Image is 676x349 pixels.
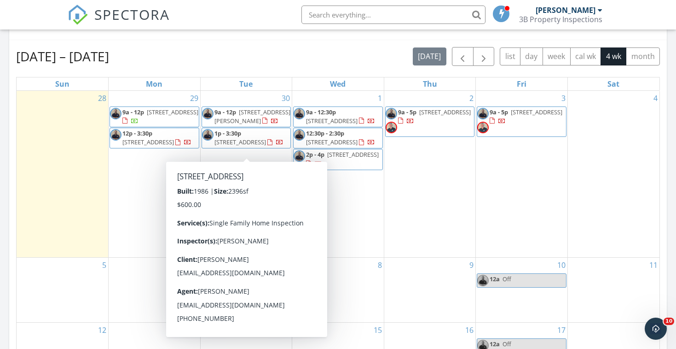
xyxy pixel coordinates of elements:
img: steve_3b_headshot.jpg [110,129,121,141]
a: Go to September 28, 2025 [96,91,108,106]
span: 12a [490,340,500,348]
a: Go to October 12, 2025 [96,323,108,337]
img: The Best Home Inspection Software - Spectora [68,5,88,25]
span: Off [503,340,511,348]
a: 2p - 4p [STREET_ADDRESS] [306,150,379,167]
button: cal wk [570,47,601,65]
input: Search everything... [301,6,485,24]
span: [STREET_ADDRESS] [327,150,379,159]
a: 9a - 12:30p [STREET_ADDRESS] [293,106,383,127]
td: Go to October 8, 2025 [292,257,384,322]
img: fullsizerender1.jpeg [386,122,397,133]
img: steve_3b_headshot.jpg [294,150,305,162]
a: 9a - 12:30p [STREET_ADDRESS] [306,108,375,125]
iframe: Intercom live chat [645,318,667,340]
a: Friday [515,77,528,90]
span: 10 [664,318,674,325]
span: 9a - 5p [398,108,416,116]
a: Wednesday [328,77,347,90]
span: [STREET_ADDRESS][PERSON_NAME] [214,108,290,125]
a: Sunday [53,77,71,90]
div: [PERSON_NAME] [536,6,595,15]
span: 9a - 5p [490,108,508,116]
span: [STREET_ADDRESS] [419,108,471,116]
a: Go to October 17, 2025 [555,323,567,337]
a: Go to September 30, 2025 [280,91,292,106]
a: Go to October 9, 2025 [468,258,475,272]
span: [STREET_ADDRESS] [306,138,358,146]
span: [STREET_ADDRESS] [306,117,358,125]
a: 9a - 5p [STREET_ADDRESS] [385,106,475,137]
a: Go to October 7, 2025 [284,258,292,272]
span: 9a - 12p [122,108,144,116]
img: steve_3b_headshot.jpg [110,108,121,119]
a: Go to October 13, 2025 [188,323,200,337]
a: 9a - 5p [STREET_ADDRESS] [490,108,562,125]
a: 12:30p - 2:30p [STREET_ADDRESS] [293,128,383,148]
td: Go to October 4, 2025 [567,91,659,258]
a: 12:30p - 2:30p [STREET_ADDRESS] [306,129,375,146]
span: SPECTORA [94,5,170,24]
a: 9a - 12p [STREET_ADDRESS][PERSON_NAME] [202,106,291,127]
span: [STREET_ADDRESS] [511,108,562,116]
span: 9a - 12:30p [306,108,336,116]
td: Go to September 29, 2025 [109,91,201,258]
a: Go to October 10, 2025 [555,258,567,272]
a: Go to October 11, 2025 [647,258,659,272]
button: list [500,47,520,65]
a: 1p - 3:30p [STREET_ADDRESS] [214,129,283,146]
img: steve_3b_headshot.jpg [202,108,214,119]
a: 1p - 3:30p [STREET_ADDRESS] [202,128,291,148]
a: 9a - 5p [STREET_ADDRESS] [398,108,471,125]
a: Go to October 4, 2025 [652,91,659,106]
span: [STREET_ADDRESS] [122,138,174,146]
a: Go to October 3, 2025 [560,91,567,106]
a: 2p - 4p [STREET_ADDRESS] [293,149,383,170]
a: Thursday [421,77,439,90]
img: steve_3b_headshot.jpg [294,108,305,119]
a: Go to October 2, 2025 [468,91,475,106]
a: Go to September 29, 2025 [188,91,200,106]
span: 12a [490,275,500,283]
span: 9a - 12p [214,108,236,116]
a: 12p - 3:30p [STREET_ADDRESS] [122,129,191,146]
img: steve_3b_headshot.jpg [386,108,397,119]
img: steve_3b_headshot.jpg [477,275,489,286]
a: Saturday [606,77,621,90]
img: fullsizerender1.jpeg [477,122,489,133]
a: 9a - 12p [STREET_ADDRESS][PERSON_NAME] [214,108,290,125]
button: 4 wk [601,47,626,65]
td: Go to September 30, 2025 [200,91,292,258]
td: Go to October 7, 2025 [200,257,292,322]
td: Go to October 6, 2025 [109,257,201,322]
a: Go to October 1, 2025 [376,91,384,106]
span: [STREET_ADDRESS] [147,108,198,116]
button: Previous [452,47,474,66]
img: steve_3b_headshot.jpg [477,108,489,119]
div: 3B Property Inspections [519,15,602,24]
a: 12p - 3:30p [STREET_ADDRESS] [110,128,199,148]
span: 12p - 3:30p [122,129,152,137]
td: Go to October 9, 2025 [384,257,476,322]
td: Go to October 2, 2025 [384,91,476,258]
td: Go to October 3, 2025 [476,91,568,258]
button: Next [473,47,495,66]
a: Go to October 14, 2025 [280,323,292,337]
h2: [DATE] – [DATE] [16,47,109,65]
button: [DATE] [413,47,446,65]
a: 9a - 12p [STREET_ADDRESS] [110,106,199,127]
span: 12:30p - 2:30p [306,129,344,137]
span: Off [503,275,511,283]
a: Tuesday [237,77,254,90]
a: Go to October 5, 2025 [100,258,108,272]
button: week [543,47,571,65]
span: 2p - 4p [306,150,324,159]
td: Go to October 5, 2025 [17,257,109,322]
td: Go to October 10, 2025 [476,257,568,322]
a: Monday [144,77,164,90]
a: 9a - 5p [STREET_ADDRESS] [477,106,566,137]
a: Go to October 16, 2025 [463,323,475,337]
a: SPECTORA [68,12,170,32]
span: 1p - 3:30p [214,129,241,137]
a: 9a - 12p [STREET_ADDRESS] [122,108,198,125]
